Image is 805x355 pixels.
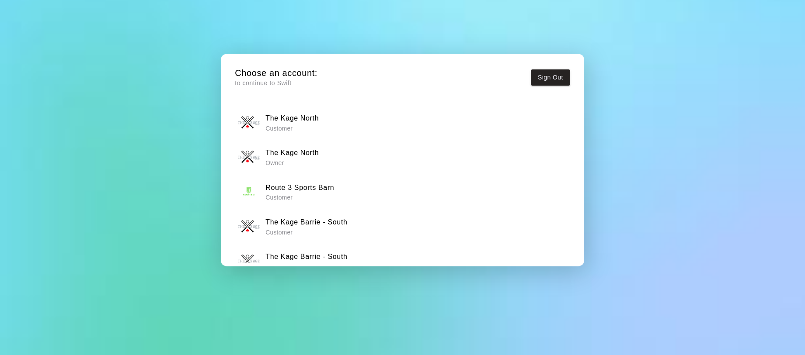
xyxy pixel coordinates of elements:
[265,228,347,237] p: Customer
[265,217,347,228] h6: The Kage Barrie - South
[265,262,347,271] p: Owner
[235,109,570,136] button: The Kage NorthThe Kage North Customer
[265,193,334,202] p: Customer
[265,159,319,167] p: Owner
[265,124,319,133] p: Customer
[238,146,260,168] img: The Kage North
[238,181,260,203] img: Route 3 Sports Barn
[235,144,570,171] button: The Kage NorthThe Kage North Owner
[238,250,260,272] img: The Kage Barrie - South
[531,69,570,86] button: Sign Out
[265,147,319,159] h6: The Kage North
[265,182,334,193] h6: Route 3 Sports Barn
[235,67,317,79] h5: Choose an account:
[235,178,570,206] button: Route 3 Sports BarnRoute 3 Sports Barn Customer
[235,248,570,275] button: The Kage Barrie - SouthThe Kage Barrie - South Owner
[265,251,347,262] h6: The Kage Barrie - South
[238,216,260,238] img: The Kage Barrie - South
[235,79,317,88] p: to continue to Swift
[238,112,260,134] img: The Kage North
[265,113,319,124] h6: The Kage North
[235,213,570,240] button: The Kage Barrie - SouthThe Kage Barrie - South Customer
